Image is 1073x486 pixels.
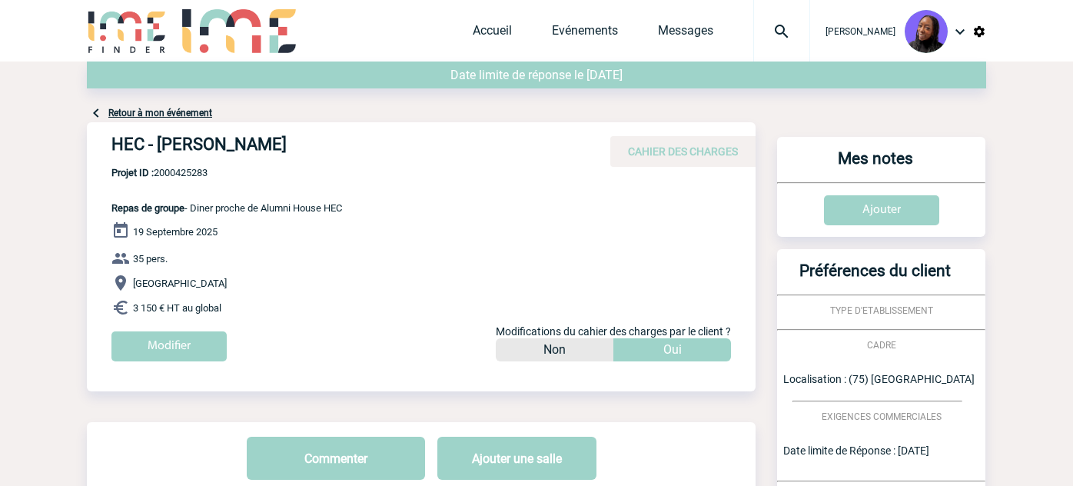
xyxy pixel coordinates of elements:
[133,226,218,238] span: 19 Septembre 2025
[87,9,167,53] img: IME-Finder
[783,261,967,295] h3: Préférences du client
[824,195,939,225] input: Ajouter
[111,135,573,161] h4: HEC - [PERSON_NAME]
[905,10,948,53] img: 131349-0.png
[111,202,342,214] span: - Diner proche de Alumni House HEC
[658,23,713,45] a: Messages
[663,338,682,361] p: Oui
[543,338,566,361] p: Non
[111,202,184,214] span: Repas de groupe
[111,167,154,178] b: Projet ID :
[496,325,731,338] span: Modifications du cahier des charges par le client ?
[867,340,896,351] span: CADRE
[133,253,168,265] span: 35 pers.
[783,149,967,182] h3: Mes notes
[108,108,212,118] a: Retour à mon événement
[133,278,227,289] span: [GEOGRAPHIC_DATA]
[628,145,738,158] span: CAHIER DES CHARGES
[822,411,942,422] span: EXIGENCES COMMERCIALES
[826,26,895,37] span: [PERSON_NAME]
[783,373,975,385] span: Localisation : (75) [GEOGRAPHIC_DATA]
[247,437,425,480] button: Commenter
[111,331,227,361] input: Modifier
[473,23,512,45] a: Accueil
[552,23,618,45] a: Evénements
[133,302,221,314] span: 3 150 € HT au global
[450,68,623,82] span: Date limite de réponse le [DATE]
[437,437,596,480] button: Ajouter une salle
[783,444,929,457] span: Date limite de Réponse : [DATE]
[830,305,933,316] span: TYPE D'ETABLISSEMENT
[111,167,342,178] span: 2000425283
